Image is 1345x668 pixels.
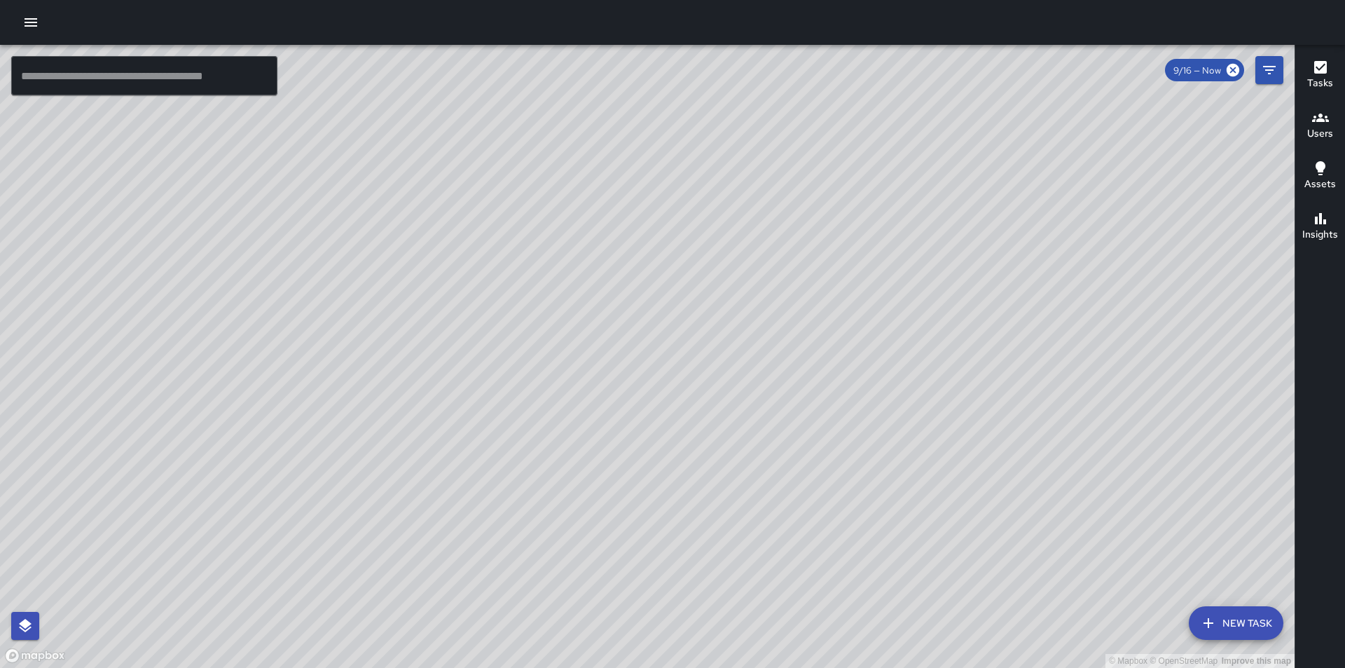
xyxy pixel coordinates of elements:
button: New Task [1189,606,1283,640]
button: Users [1295,101,1345,151]
div: 9/16 — Now [1165,59,1244,81]
button: Assets [1295,151,1345,202]
button: Insights [1295,202,1345,252]
button: Tasks [1295,50,1345,101]
h6: Assets [1304,177,1336,192]
h6: Insights [1302,227,1338,243]
h6: Tasks [1307,76,1333,91]
h6: Users [1307,126,1333,142]
button: Filters [1255,56,1283,84]
span: 9/16 — Now [1165,64,1229,76]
